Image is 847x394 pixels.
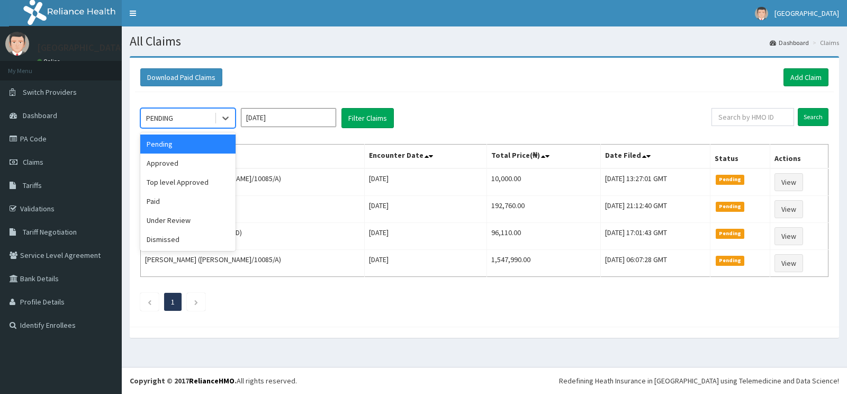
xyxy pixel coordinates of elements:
td: 192,760.00 [487,196,601,223]
a: View [774,200,803,218]
a: View [774,227,803,245]
th: Encounter Date [364,145,487,169]
a: Page 1 is your current page [171,297,175,307]
a: Add Claim [783,68,828,86]
th: Status [710,145,770,169]
td: 96,110.00 [487,223,601,250]
td: [DATE] 06:07:28 GMT [600,250,710,277]
td: 1,547,990.00 [487,250,601,277]
a: Online [37,58,62,65]
span: Pending [716,256,745,265]
div: Pending [140,135,236,154]
img: User Image [5,32,29,56]
th: Date Filed [600,145,710,169]
a: View [774,173,803,191]
td: [PERSON_NAME] (TDP/10479/D) [141,223,365,250]
span: Dashboard [23,111,57,120]
button: Download Paid Claims [140,68,222,86]
footer: All rights reserved. [122,367,847,394]
div: Approved [140,154,236,173]
div: Top level Approved [140,173,236,192]
div: Dismissed [140,230,236,249]
input: Search [798,108,828,126]
a: Previous page [147,297,152,307]
div: Redefining Heath Insurance in [GEOGRAPHIC_DATA] using Telemedicine and Data Science! [559,375,839,386]
td: [DATE] [364,168,487,196]
td: 10,000.00 [487,168,601,196]
td: Glory Ozah (NGL/10125/A) [141,196,365,223]
th: Name [141,145,365,169]
td: [DATE] [364,223,487,250]
span: Switch Providers [23,87,77,97]
td: [DATE] [364,250,487,277]
td: [PERSON_NAME] ([PERSON_NAME]/10085/A) [141,250,365,277]
td: [PERSON_NAME] ([PERSON_NAME]/10085/A) [141,168,365,196]
input: Select Month and Year [241,108,336,127]
a: Next page [194,297,199,307]
span: Pending [716,175,745,184]
span: Pending [716,202,745,211]
li: Claims [810,38,839,47]
th: Actions [770,145,828,169]
span: Tariffs [23,181,42,190]
a: Dashboard [770,38,809,47]
div: PENDING [146,113,173,123]
span: [GEOGRAPHIC_DATA] [774,8,839,18]
td: [DATE] 21:12:40 GMT [600,196,710,223]
h1: All Claims [130,34,839,48]
strong: Copyright © 2017 . [130,376,237,386]
img: User Image [755,7,768,20]
button: Filter Claims [341,108,394,128]
div: Under Review [140,211,236,230]
th: Total Price(₦) [487,145,601,169]
span: Pending [716,229,745,238]
input: Search by HMO ID [711,108,795,126]
td: [DATE] 13:27:01 GMT [600,168,710,196]
a: RelianceHMO [189,376,235,386]
p: [GEOGRAPHIC_DATA] [37,43,124,52]
div: Paid [140,192,236,211]
td: [DATE] 17:01:43 GMT [600,223,710,250]
span: Tariff Negotiation [23,227,77,237]
span: Claims [23,157,43,167]
a: View [774,254,803,272]
td: [DATE] [364,196,487,223]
